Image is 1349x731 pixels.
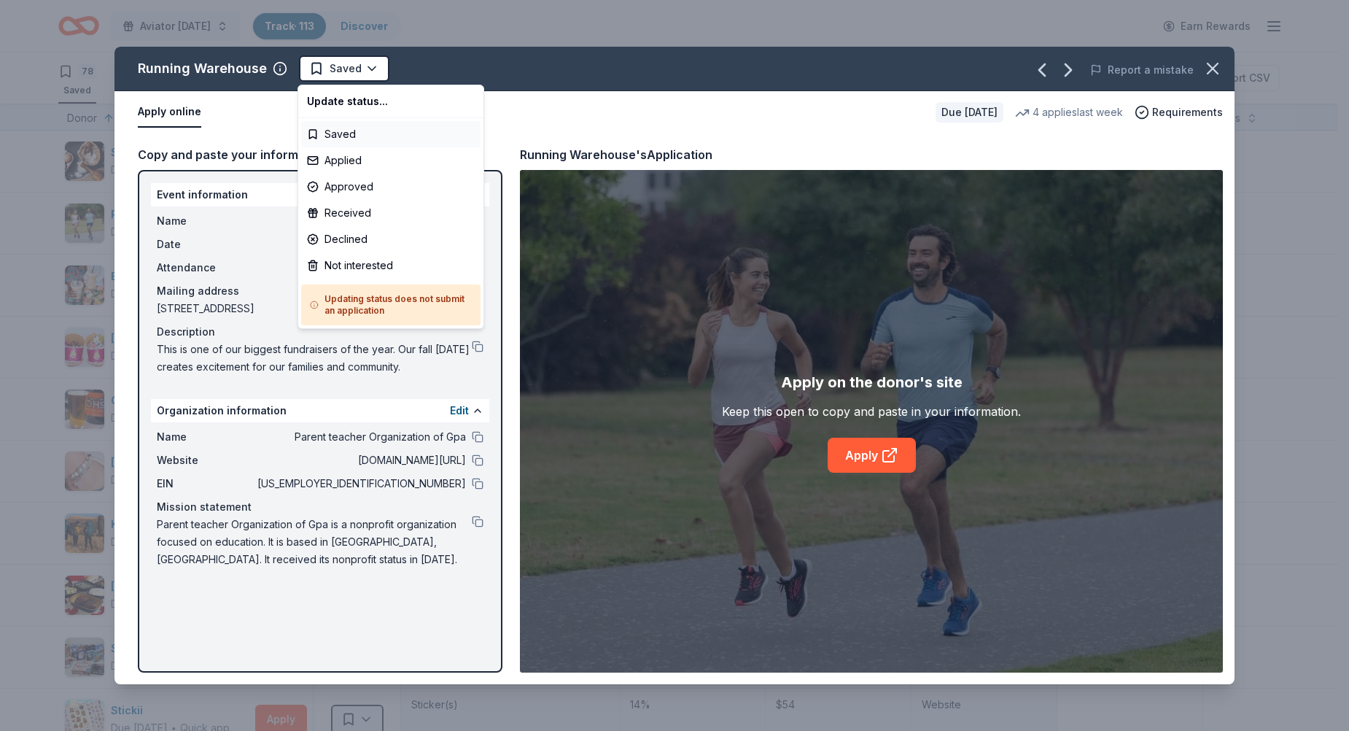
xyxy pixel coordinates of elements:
[301,226,481,252] div: Declined
[301,252,481,279] div: Not interested
[301,88,481,115] div: Update status...
[301,147,481,174] div: Applied
[301,174,481,200] div: Approved
[301,200,481,226] div: Received
[310,293,472,317] h5: Updating status does not submit an application
[301,121,481,147] div: Saved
